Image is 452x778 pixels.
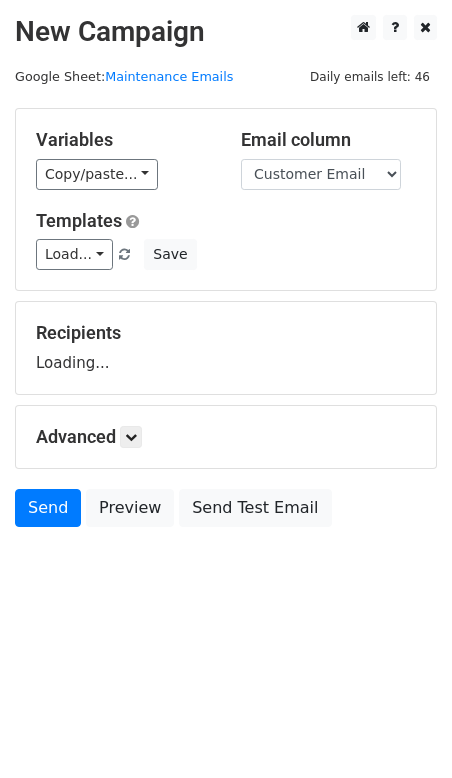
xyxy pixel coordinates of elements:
[15,69,233,84] small: Google Sheet:
[105,69,233,84] a: Maintenance Emails
[179,489,331,527] a: Send Test Email
[36,322,416,374] div: Loading...
[15,489,81,527] a: Send
[144,239,196,270] button: Save
[36,159,158,190] a: Copy/paste...
[303,66,437,88] span: Daily emails left: 46
[86,489,174,527] a: Preview
[36,322,416,344] h5: Recipients
[36,210,122,231] a: Templates
[36,426,416,448] h5: Advanced
[241,129,416,151] h5: Email column
[303,69,437,84] a: Daily emails left: 46
[15,15,437,49] h2: New Campaign
[36,129,211,151] h5: Variables
[36,239,113,270] a: Load...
